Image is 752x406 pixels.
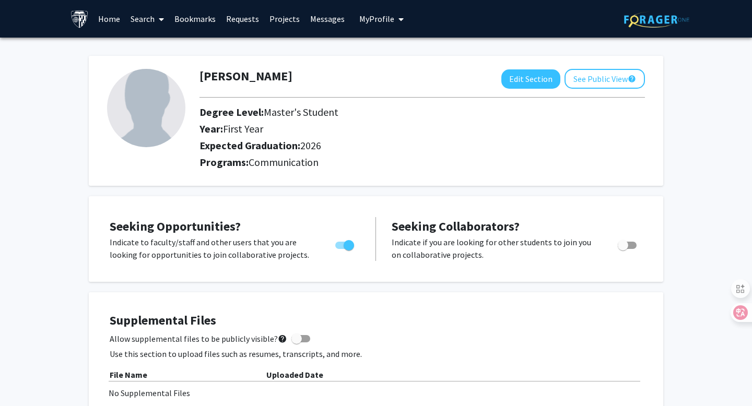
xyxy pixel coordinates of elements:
span: Seeking Collaborators? [392,218,520,234]
div: No Supplemental Files [109,387,643,399]
span: Master's Student [264,105,338,118]
span: First Year [223,122,263,135]
iframe: Chat [8,359,44,398]
b: File Name [110,369,147,380]
span: Allow supplemental files to be publicly visible? [110,332,287,345]
h2: Degree Level: [199,106,555,118]
span: Seeking Opportunities? [110,218,241,234]
a: Home [93,1,125,37]
a: Projects [264,1,305,37]
a: Search [125,1,169,37]
h2: Expected Graduation: [199,139,555,152]
mat-icon: help [278,332,287,345]
p: Use this section to upload files such as resumes, transcripts, and more. [110,348,642,360]
span: My Profile [359,14,394,24]
p: Indicate if you are looking for other students to join you on collaborative projects. [392,236,598,261]
a: Messages [305,1,350,37]
h1: [PERSON_NAME] [199,69,292,84]
b: Uploaded Date [266,369,323,380]
div: Toggle [331,236,360,252]
h2: Year: [199,123,555,135]
h4: Supplemental Files [110,313,642,328]
mat-icon: help [628,73,636,85]
img: ForagerOne Logo [624,11,689,28]
h2: Programs: [199,156,645,169]
div: Toggle [614,236,642,252]
img: Johns Hopkins University Logo [70,10,89,28]
a: Bookmarks [169,1,221,37]
span: Communication [249,156,319,169]
a: Requests [221,1,264,37]
button: See Public View [565,69,645,89]
button: Edit Section [501,69,560,89]
p: Indicate to faculty/staff and other users that you are looking for opportunities to join collabor... [110,236,315,261]
img: Profile Picture [107,69,185,147]
span: 2026 [300,139,321,152]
